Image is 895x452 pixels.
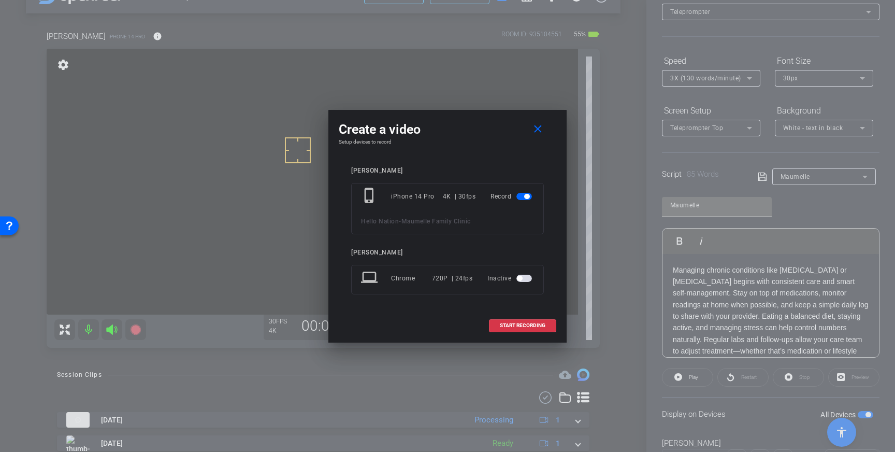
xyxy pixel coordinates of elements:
[487,269,534,288] div: Inactive
[500,323,545,328] span: START RECORDING
[391,187,443,206] div: iPhone 14 Pro
[401,218,471,225] span: Maumelle Family Clinic
[351,249,544,257] div: [PERSON_NAME]
[339,120,556,139] div: Create a video
[361,218,399,225] span: Hello Nation
[351,167,544,175] div: [PERSON_NAME]
[443,187,476,206] div: 4K | 30fps
[432,269,473,288] div: 720P | 24fps
[361,269,380,288] mat-icon: laptop
[399,218,401,225] span: -
[531,123,544,136] mat-icon: close
[391,269,432,288] div: Chrome
[339,139,556,145] h4: Setup devices to record
[490,187,534,206] div: Record
[489,319,556,332] button: START RECORDING
[361,187,380,206] mat-icon: phone_iphone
